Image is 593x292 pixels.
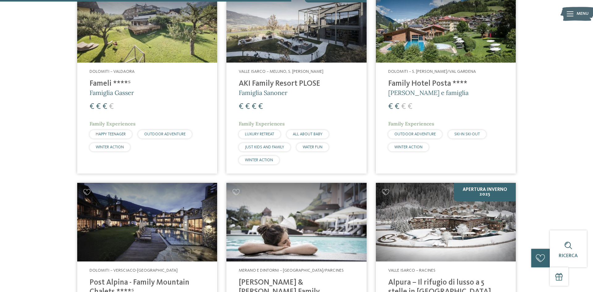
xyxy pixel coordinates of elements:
[144,132,186,136] span: OUTDOOR ADVENTURE
[239,121,285,127] span: Family Experiences
[252,103,256,111] span: €
[395,103,399,111] span: €
[388,268,435,273] span: Valle Isarco – Racines
[96,145,124,149] span: WINTER ACTION
[90,121,136,127] span: Family Experiences
[239,69,323,74] span: Valle Isarco – Meluno, S. [PERSON_NAME]
[376,183,516,261] img: Cercate un hotel per famiglie? Qui troverete solo i migliori!
[90,268,178,273] span: Dolomiti – Versciaco-[GEOGRAPHIC_DATA]
[559,253,578,258] span: Ricerca
[90,89,134,97] span: Famiglia Gasser
[388,89,469,97] span: [PERSON_NAME] e famiglia
[245,158,273,162] span: WINTER ACTION
[109,103,114,111] span: €
[96,103,101,111] span: €
[103,103,107,111] span: €
[454,132,480,136] span: SKI-IN SKI-OUT
[90,103,94,111] span: €
[258,103,263,111] span: €
[245,132,274,136] span: LUXURY RETREAT
[394,145,423,149] span: WINTER ACTION
[239,79,354,88] h4: AKI Family Resort PLOSE
[388,103,393,111] span: €
[394,132,436,136] span: OUTDOOR ADVENTURE
[293,132,322,136] span: ALL ABOUT BABY
[408,103,412,111] span: €
[303,145,322,149] span: WATER FUN
[388,79,503,88] h4: Family Hotel Posta ****
[77,183,217,261] img: Post Alpina - Family Mountain Chalets ****ˢ
[401,103,406,111] span: €
[239,89,288,97] span: Famiglia Sanoner
[388,69,476,74] span: Dolomiti – S. [PERSON_NAME]/Val Gardena
[245,145,284,149] span: JUST KIDS AND FAMILY
[226,183,366,261] img: Cercate un hotel per famiglie? Qui troverete solo i migliori!
[96,132,126,136] span: HAPPY TEENAGER
[239,103,243,111] span: €
[245,103,250,111] span: €
[388,121,434,127] span: Family Experiences
[239,268,344,273] span: Merano e dintorni – [GEOGRAPHIC_DATA]/Parcines
[90,69,135,74] span: Dolomiti – Valdaora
